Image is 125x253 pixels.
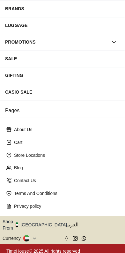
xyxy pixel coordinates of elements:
[64,219,122,232] button: العربية
[64,236,69,241] a: Facebook
[5,70,120,81] div: GIFTING
[5,20,120,31] div: LUGGAGE
[14,178,116,184] p: Contact Us
[5,3,120,14] div: BRANDS
[3,235,23,242] div: Currency
[14,152,116,158] p: Store Locations
[14,126,116,133] p: About Us
[14,203,116,210] p: Privacy policy
[3,219,72,232] button: Shop From[GEOGRAPHIC_DATA]
[5,36,108,48] div: PROMOTIONS
[64,221,122,229] span: العربية
[5,86,120,98] div: CASIO SALE
[5,53,120,64] div: SALE
[14,165,116,171] p: Blog
[73,236,78,241] a: Instagram
[16,223,18,228] img: United Arab Emirates
[14,139,116,146] p: Cart
[14,190,116,197] p: Terms And Conditions
[82,236,86,241] a: Whatsapp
